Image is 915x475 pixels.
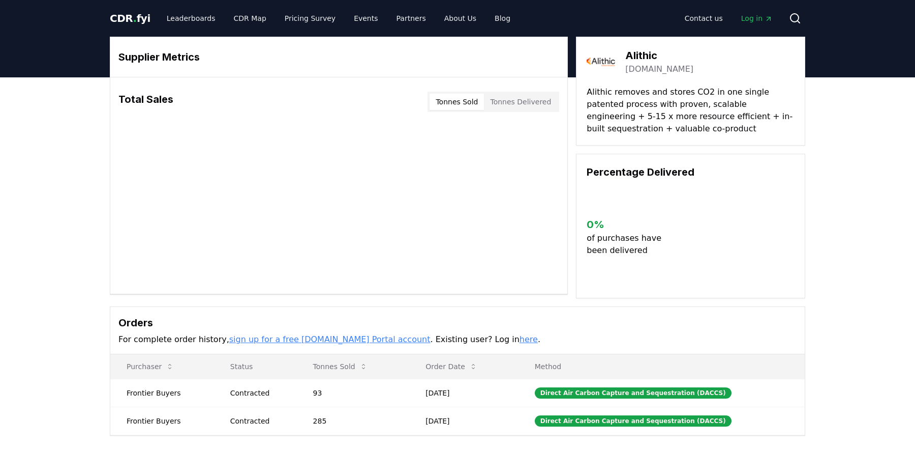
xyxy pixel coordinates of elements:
[159,9,224,27] a: Leaderboards
[110,12,150,24] span: CDR fyi
[484,94,557,110] button: Tonnes Delivered
[436,9,484,27] a: About Us
[110,407,214,435] td: Frontier Buyers
[587,232,669,257] p: of purchases have been delivered
[520,334,538,344] a: here
[409,407,518,435] td: [DATE]
[587,217,669,232] h3: 0 %
[230,388,289,398] div: Contracted
[409,379,518,407] td: [DATE]
[535,415,731,427] div: Direct Air Carbon Capture and Sequestration (DACCS)
[222,361,289,372] p: Status
[118,315,797,330] h3: Orders
[587,86,795,135] p: Alithic removes and stores CO2 in one single patented process with proven, scalable engineering +...
[118,333,797,346] p: For complete order history, . Existing user? Log in .
[277,9,344,27] a: Pricing Survey
[587,47,615,76] img: Alithic-logo
[110,379,214,407] td: Frontier Buyers
[133,12,137,24] span: .
[297,407,410,435] td: 285
[527,361,797,372] p: Method
[486,9,518,27] a: Blog
[677,9,731,27] a: Contact us
[229,334,431,344] a: sign up for a free [DOMAIN_NAME] Portal account
[297,379,410,407] td: 93
[388,9,434,27] a: Partners
[625,63,693,75] a: [DOMAIN_NAME]
[346,9,386,27] a: Events
[677,9,781,27] nav: Main
[587,164,795,180] h3: Percentage Delivered
[118,92,173,112] h3: Total Sales
[118,49,559,65] h3: Supplier Metrics
[417,356,485,377] button: Order Date
[741,13,773,23] span: Log in
[159,9,518,27] nav: Main
[430,94,484,110] button: Tonnes Sold
[733,9,781,27] a: Log in
[305,356,376,377] button: Tonnes Sold
[230,416,289,426] div: Contracted
[226,9,274,27] a: CDR Map
[535,387,731,399] div: Direct Air Carbon Capture and Sequestration (DACCS)
[625,48,693,63] h3: Alithic
[118,356,182,377] button: Purchaser
[110,11,150,25] a: CDR.fyi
